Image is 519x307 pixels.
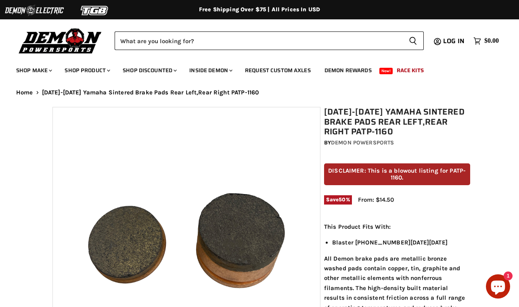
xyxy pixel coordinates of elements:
[4,3,65,18] img: Demon Electric Logo 2
[391,62,430,79] a: Race Kits
[42,89,259,96] span: [DATE]-[DATE] Yamaha Sintered Brake Pads Rear Left,Rear Right PATP-1160
[59,62,115,79] a: Shop Product
[10,59,497,79] ul: Main menu
[183,62,237,79] a: Inside Demon
[469,35,503,47] a: $0.00
[331,139,394,146] a: Demon Powersports
[339,196,345,203] span: 50
[16,26,105,55] img: Demon Powersports
[332,238,470,247] li: Blaster [PHONE_NUMBER][DATE][DATE]
[318,62,378,79] a: Demon Rewards
[10,62,57,79] a: Shop Make
[358,196,394,203] span: From: $14.50
[324,163,470,186] p: DISCLAIMER: This is a blowout listing for PATP-1160.
[483,274,513,301] inbox-online-store-chat: Shopify online store chat
[402,31,424,50] button: Search
[16,89,33,96] a: Home
[324,222,470,232] p: This Product Fits With:
[484,37,499,45] span: $0.00
[439,38,469,45] a: Log in
[443,36,465,46] span: Log in
[65,3,125,18] img: TGB Logo 2
[324,107,470,137] h1: [DATE]-[DATE] Yamaha Sintered Brake Pads Rear Left,Rear Right PATP-1160
[239,62,317,79] a: Request Custom Axles
[117,62,182,79] a: Shop Discounted
[324,138,470,147] div: by
[115,31,402,50] input: Search
[379,68,393,74] span: New!
[324,195,352,204] span: Save %
[115,31,424,50] form: Product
